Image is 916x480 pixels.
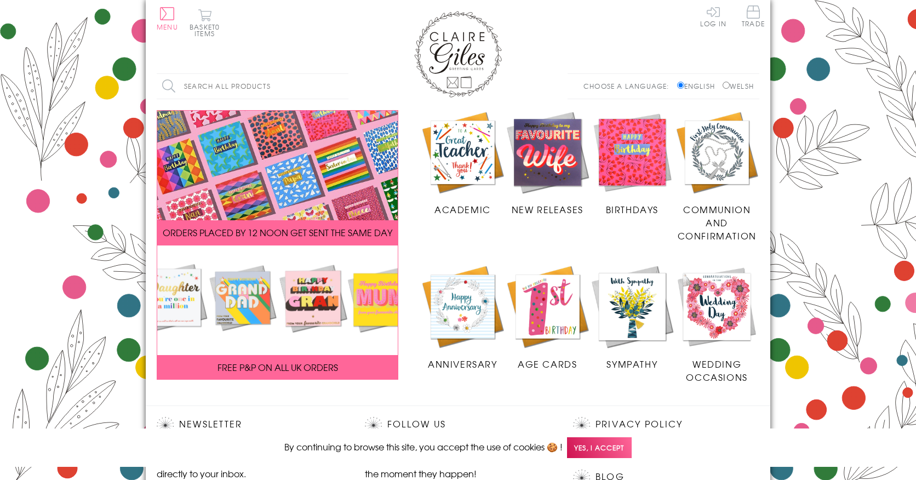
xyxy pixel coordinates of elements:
[194,22,220,38] span: 0 items
[157,74,348,99] input: Search all products
[190,9,220,37] button: Basket0 items
[157,417,343,433] h2: Newsletter
[505,264,590,370] a: Age Cards
[590,110,675,216] a: Birthdays
[723,82,730,89] input: Welsh
[742,5,765,29] a: Trade
[583,81,675,91] p: Choose a language:
[434,203,491,216] span: Academic
[365,417,551,433] h2: Follow Us
[674,110,759,243] a: Communion and Confirmation
[606,203,659,216] span: Birthdays
[723,81,754,91] label: Welsh
[163,226,392,239] span: ORDERS PLACED BY 12 NOON GET SENT THE SAME DAY
[420,110,505,216] a: Academic
[686,357,747,384] span: Wedding Occasions
[567,437,632,459] span: Yes, I accept
[677,82,684,89] input: English
[420,264,505,370] a: Anniversary
[677,81,720,91] label: English
[678,203,757,242] span: Communion and Confirmation
[157,22,178,32] span: Menu
[674,264,759,384] a: Wedding Occasions
[700,5,726,27] a: Log In
[590,264,675,370] a: Sympathy
[512,203,583,216] span: New Releases
[596,417,683,432] a: Privacy Policy
[157,7,178,30] button: Menu
[414,11,502,98] img: Claire Giles Greetings Cards
[742,5,765,27] span: Trade
[428,357,497,370] span: Anniversary
[505,110,590,216] a: New Releases
[337,74,348,99] input: Search
[217,361,338,374] span: FREE P&P ON ALL UK ORDERS
[606,357,657,370] span: Sympathy
[518,357,577,370] span: Age Cards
